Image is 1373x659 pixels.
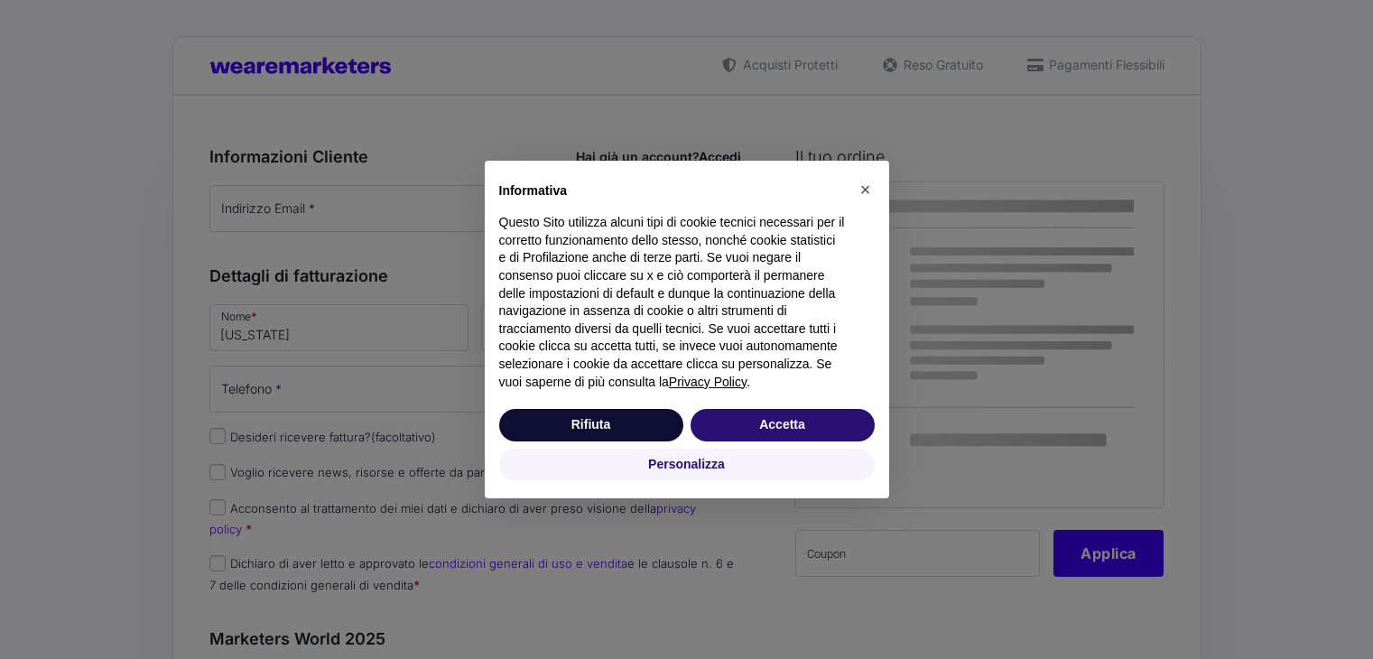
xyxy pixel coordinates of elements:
button: Rifiuta [499,409,683,441]
button: Personalizza [499,449,875,481]
button: Chiudi questa informativa [851,175,880,204]
p: Questo Sito utilizza alcuni tipi di cookie tecnici necessari per il corretto funzionamento dello ... [499,214,846,391]
a: Privacy Policy [669,375,747,389]
h2: Informativa [499,182,846,200]
button: Accetta [691,409,875,441]
span: × [860,180,871,200]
